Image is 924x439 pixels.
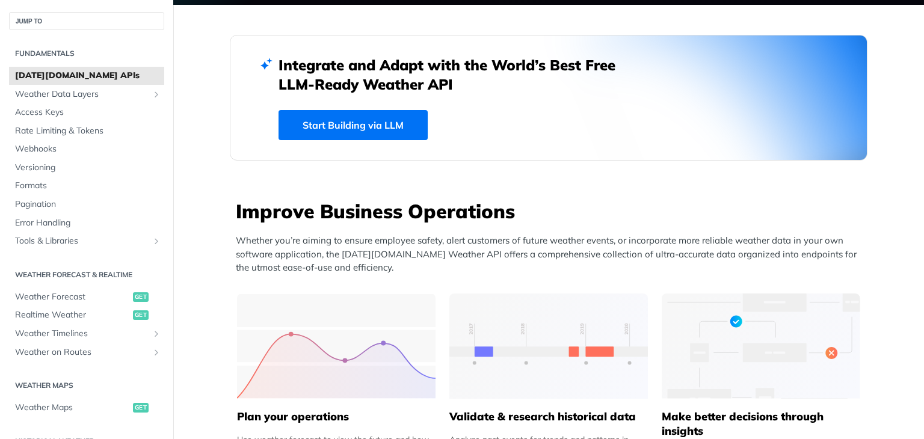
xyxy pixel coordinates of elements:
h3: Improve Business Operations [236,198,867,224]
span: Weather Forecast [15,291,130,303]
a: Weather TimelinesShow subpages for Weather Timelines [9,325,164,343]
span: Tools & Libraries [15,235,149,247]
span: Weather Maps [15,402,130,414]
span: [DATE][DOMAIN_NAME] APIs [15,70,161,82]
a: Rate Limiting & Tokens [9,122,164,140]
span: Rate Limiting & Tokens [15,125,161,137]
a: Formats [9,177,164,195]
span: get [133,292,149,302]
a: Webhooks [9,140,164,158]
a: Versioning [9,159,164,177]
span: get [133,403,149,413]
button: Show subpages for Weather Timelines [152,329,161,339]
a: Start Building via LLM [279,110,428,140]
h5: Plan your operations [237,410,436,424]
button: Show subpages for Weather Data Layers [152,90,161,99]
span: Weather Data Layers [15,88,149,100]
h2: Weather Forecast & realtime [9,269,164,280]
span: get [133,310,149,320]
a: [DATE][DOMAIN_NAME] APIs [9,67,164,85]
h2: Integrate and Adapt with the World’s Best Free LLM-Ready Weather API [279,55,633,94]
button: Show subpages for Weather on Routes [152,348,161,357]
span: Pagination [15,198,161,210]
a: Error Handling [9,214,164,232]
img: a22d113-group-496-32x.svg [662,293,860,399]
button: JUMP TO [9,12,164,30]
img: 39565e8-group-4962x.svg [237,293,436,399]
h2: Fundamentals [9,48,164,59]
span: Formats [15,180,161,192]
h2: Weather Maps [9,380,164,391]
p: Whether you’re aiming to ensure employee safety, alert customers of future weather events, or inc... [236,234,867,275]
h5: Make better decisions through insights [662,410,860,438]
a: Weather Forecastget [9,288,164,306]
span: Weather on Routes [15,346,149,358]
span: Webhooks [15,143,161,155]
button: Show subpages for Tools & Libraries [152,236,161,246]
a: Weather Data LayersShow subpages for Weather Data Layers [9,85,164,103]
span: Realtime Weather [15,309,130,321]
a: Weather Mapsget [9,399,164,417]
span: Versioning [15,162,161,174]
span: Access Keys [15,106,161,118]
a: Realtime Weatherget [9,306,164,324]
span: Weather Timelines [15,328,149,340]
h5: Validate & research historical data [449,410,648,424]
a: Weather on RoutesShow subpages for Weather on Routes [9,343,164,361]
span: Error Handling [15,217,161,229]
a: Access Keys [9,103,164,121]
a: Pagination [9,195,164,213]
a: Tools & LibrariesShow subpages for Tools & Libraries [9,232,164,250]
img: 13d7ca0-group-496-2.svg [449,293,648,399]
